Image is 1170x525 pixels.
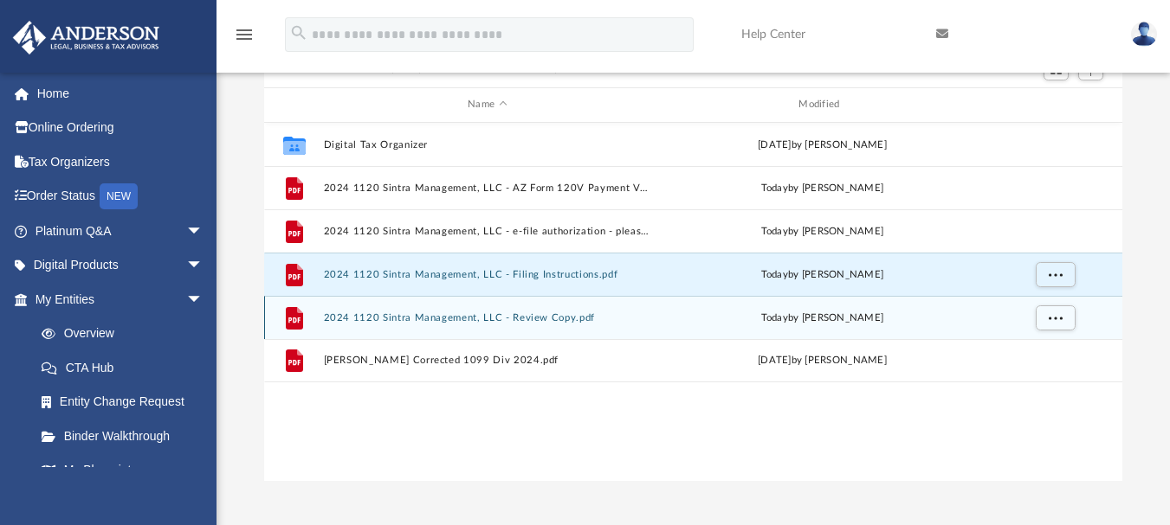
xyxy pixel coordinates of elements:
[658,310,986,325] div: by [PERSON_NAME]
[324,311,651,323] button: 2024 1120 Sintra Management, LLC - Review Copy.pdf
[12,248,229,283] a: Digital Productsarrow_drop_down
[12,144,229,179] a: Tax Organizers
[323,97,651,112] div: Name
[289,23,308,42] i: search
[658,266,986,282] div: by [PERSON_NAME]
[100,183,138,209] div: NEW
[761,312,788,322] span: today
[324,182,651,193] button: 2024 1120 Sintra Management, LLC - AZ Form 120V Payment Voucher.pdf
[324,225,651,236] button: 2024 1120 Sintra Management, LLC - e-file authorization - please sign.pdf
[186,214,221,249] span: arrow_drop_down
[186,282,221,317] span: arrow_drop_down
[12,179,229,214] a: Order StatusNEW
[24,317,229,351] a: Overview
[12,214,229,248] a: Platinum Q&Aarrow_drop_down
[761,226,788,235] span: today
[658,353,986,368] div: [DATE] by [PERSON_NAME]
[658,223,986,239] div: by [PERSON_NAME]
[234,33,255,45] a: menu
[24,350,229,385] a: CTA Hub
[324,138,651,150] button: Digital Tax Organizer
[24,453,221,488] a: My Blueprint
[658,137,986,152] div: [DATE] by [PERSON_NAME]
[658,180,986,195] div: by [PERSON_NAME]
[186,248,221,284] span: arrow_drop_down
[324,268,651,279] button: 2024 1120 Sintra Management, LLC - Filing Instructions.pdf
[761,269,788,279] span: today
[324,355,651,366] button: [PERSON_NAME] Corrected 1099 Div 2024.pdf
[1131,22,1157,47] img: User Pic
[993,97,1115,112] div: id
[761,182,788,192] span: today
[8,21,165,54] img: Anderson Advisors Platinum Portal
[658,97,986,112] div: Modified
[1036,261,1076,287] button: More options
[24,419,229,453] a: Binder Walkthrough
[272,97,315,112] div: id
[264,123,1122,481] div: grid
[12,282,229,317] a: My Entitiesarrow_drop_down
[24,385,229,419] a: Entity Change Request
[1036,304,1076,330] button: More options
[12,76,229,111] a: Home
[234,24,255,45] i: menu
[12,111,229,145] a: Online Ordering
